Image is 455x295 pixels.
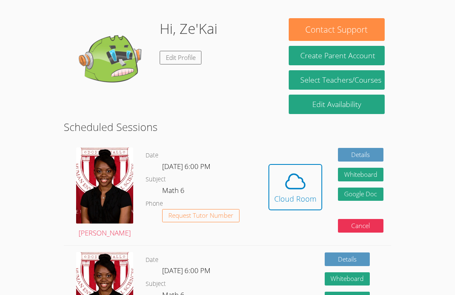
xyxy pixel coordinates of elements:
dt: Subject [146,174,166,185]
dd: Math 6 [162,185,186,199]
a: Details [338,148,383,162]
a: Edit Availability [289,95,385,114]
dt: Subject [146,279,166,289]
dt: Phone [146,199,163,209]
dt: Date [146,255,158,265]
a: Google Doc [338,188,383,201]
a: Details [325,252,370,266]
button: Cloud Room [268,164,322,210]
span: [DATE] 6:00 PM [162,266,211,275]
div: Cloud Room [274,193,316,205]
h1: Hi, Ze'Kai [160,18,218,39]
img: default.png [70,18,153,101]
span: Request Tutor Number [168,212,233,219]
button: Create Parent Account [289,46,385,65]
a: Edit Profile [160,51,202,64]
a: Select Teachers/Courses [289,70,385,90]
button: Contact Support [289,18,385,41]
button: Cancel [338,219,383,233]
button: Whiteboard [325,272,370,286]
a: [PERSON_NAME] [76,147,133,239]
button: Whiteboard [338,168,383,181]
dt: Date [146,150,158,161]
button: Request Tutor Number [162,209,239,223]
span: [DATE] 6:00 PM [162,162,211,171]
h2: Scheduled Sessions [64,119,391,135]
img: avatar.png [76,147,133,224]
